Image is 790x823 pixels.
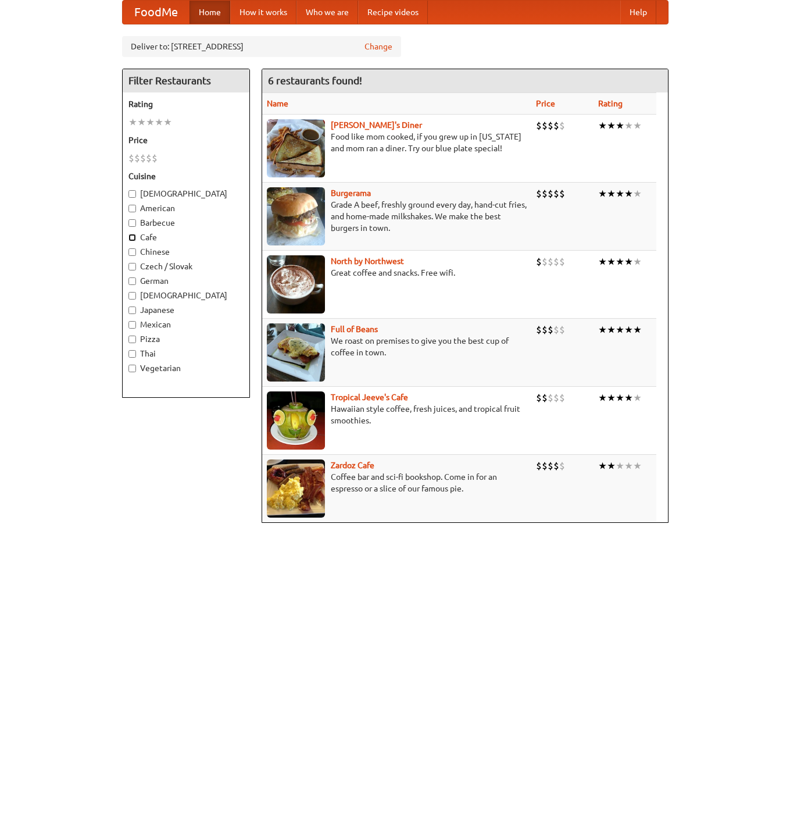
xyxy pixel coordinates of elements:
[553,119,559,132] li: $
[548,119,553,132] li: $
[598,323,607,336] li: ★
[267,403,527,426] p: Hawaiian style coffee, fresh juices, and tropical fruit smoothies.
[230,1,296,24] a: How it works
[553,187,559,200] li: $
[607,323,616,336] li: ★
[598,187,607,200] li: ★
[553,255,559,268] li: $
[128,350,136,358] input: Thai
[542,255,548,268] li: $
[163,116,172,129] li: ★
[553,323,559,336] li: $
[331,325,378,334] a: Full of Beans
[331,461,374,470] a: Zardoz Cafe
[331,393,408,402] a: Tropical Jeeve's Cafe
[128,202,244,214] label: American
[128,170,244,182] h5: Cuisine
[128,290,244,301] label: [DEMOGRAPHIC_DATA]
[267,471,527,494] p: Coffee bar and sci-fi bookshop. Come in for an espresso or a slice of our famous pie.
[128,98,244,110] h5: Rating
[123,69,249,92] h4: Filter Restaurants
[598,99,623,108] a: Rating
[268,75,362,86] ng-pluralize: 6 restaurants found!
[267,255,325,313] img: north.jpg
[128,307,136,314] input: Japanese
[128,319,244,330] label: Mexican
[137,116,146,129] li: ★
[128,263,136,270] input: Czech / Slovak
[553,391,559,404] li: $
[559,255,565,268] li: $
[128,336,136,343] input: Pizza
[331,256,404,266] b: North by Northwest
[128,231,244,243] label: Cafe
[128,261,244,272] label: Czech / Slovak
[331,120,422,130] b: [PERSON_NAME]'s Diner
[598,459,607,472] li: ★
[607,187,616,200] li: ★
[128,348,244,359] label: Thai
[134,152,140,165] li: $
[607,119,616,132] li: ★
[152,152,158,165] li: $
[548,255,553,268] li: $
[633,255,642,268] li: ★
[598,119,607,132] li: ★
[155,116,163,129] li: ★
[542,459,548,472] li: $
[128,321,136,329] input: Mexican
[607,255,616,268] li: ★
[624,255,633,268] li: ★
[536,459,542,472] li: $
[128,277,136,285] input: German
[331,188,371,198] a: Burgerama
[128,205,136,212] input: American
[128,333,244,345] label: Pizza
[146,116,155,129] li: ★
[128,188,244,199] label: [DEMOGRAPHIC_DATA]
[128,134,244,146] h5: Price
[364,41,392,52] a: Change
[267,335,527,358] p: We roast on premises to give you the best cup of coffee in town.
[624,119,633,132] li: ★
[633,459,642,472] li: ★
[548,187,553,200] li: $
[128,362,244,374] label: Vegetarian
[542,391,548,404] li: $
[128,292,136,300] input: [DEMOGRAPHIC_DATA]
[607,391,616,404] li: ★
[128,246,244,258] label: Chinese
[598,391,607,404] li: ★
[128,304,244,316] label: Japanese
[624,323,633,336] li: ★
[267,267,527,279] p: Great coffee and snacks. Free wifi.
[128,234,136,241] input: Cafe
[536,323,542,336] li: $
[633,323,642,336] li: ★
[598,255,607,268] li: ★
[267,119,325,177] img: sallys.jpg
[559,187,565,200] li: $
[542,323,548,336] li: $
[559,391,565,404] li: $
[559,323,565,336] li: $
[128,217,244,229] label: Barbecue
[128,152,134,165] li: $
[122,36,401,57] div: Deliver to: [STREET_ADDRESS]
[128,275,244,287] label: German
[548,323,553,336] li: $
[296,1,358,24] a: Who we are
[624,391,633,404] li: ★
[358,1,428,24] a: Recipe videos
[123,1,190,24] a: FoodMe
[128,248,136,256] input: Chinese
[548,459,553,472] li: $
[267,391,325,450] img: jeeves.jpg
[553,459,559,472] li: $
[616,459,624,472] li: ★
[190,1,230,24] a: Home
